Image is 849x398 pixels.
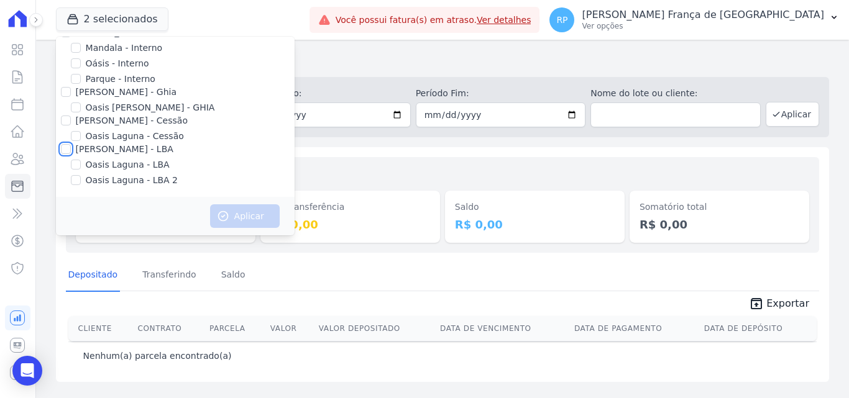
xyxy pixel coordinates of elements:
h2: Minha Carteira [56,50,829,72]
th: Data de Vencimento [435,316,569,341]
dd: R$ 0,00 [640,216,799,233]
i: unarchive [749,296,764,311]
span: Exportar [766,296,809,311]
label: Oasis [PERSON_NAME] - GHIA [86,101,215,114]
a: Transferindo [140,260,199,292]
label: Nome do lote ou cliente: [590,87,761,100]
button: Aplicar [766,102,819,127]
th: Valor [265,316,314,341]
th: Data de Pagamento [569,316,699,341]
th: Data de Depósito [699,316,817,341]
a: Depositado [66,260,121,292]
label: Oasis Laguna - Cessão [86,130,184,143]
span: RP [556,16,567,24]
a: unarchive Exportar [739,296,819,314]
label: [PERSON_NAME] - Cessão [76,115,188,125]
button: Aplicar [210,204,280,228]
dd: R$ 0,00 [270,216,430,233]
label: Oasis Laguna - LBA 2 [86,174,178,187]
dt: Saldo [455,201,615,214]
dd: R$ 0,00 [455,216,615,233]
label: [PERSON_NAME] - LBA [76,144,173,154]
dt: Somatório total [640,201,799,214]
label: [PERSON_NAME] - Ghia [76,87,177,97]
label: Oásis - Interno [86,57,149,70]
th: Cliente [68,316,133,341]
a: Saldo [219,260,248,292]
label: Oasis Laguna - LBA [86,158,170,171]
button: 2 selecionados [56,7,168,31]
th: Contrato [133,316,204,341]
dt: Em transferência [270,201,430,214]
p: Ver opções [582,21,824,31]
label: Período Inicío: [241,87,411,100]
span: Você possui fatura(s) em atraso. [336,14,531,27]
label: Período Fim: [416,87,586,100]
a: Ver detalhes [477,15,531,25]
p: [PERSON_NAME] França de [GEOGRAPHIC_DATA] [582,9,824,21]
p: Nenhum(a) parcela encontrado(a) [83,350,232,362]
label: Mandala - Interno [86,42,162,55]
div: Open Intercom Messenger [12,356,42,386]
th: Valor Depositado [314,316,435,341]
label: Parque - Interno [86,73,155,86]
button: RP [PERSON_NAME] França de [GEOGRAPHIC_DATA] Ver opções [539,2,849,37]
th: Parcela [204,316,265,341]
